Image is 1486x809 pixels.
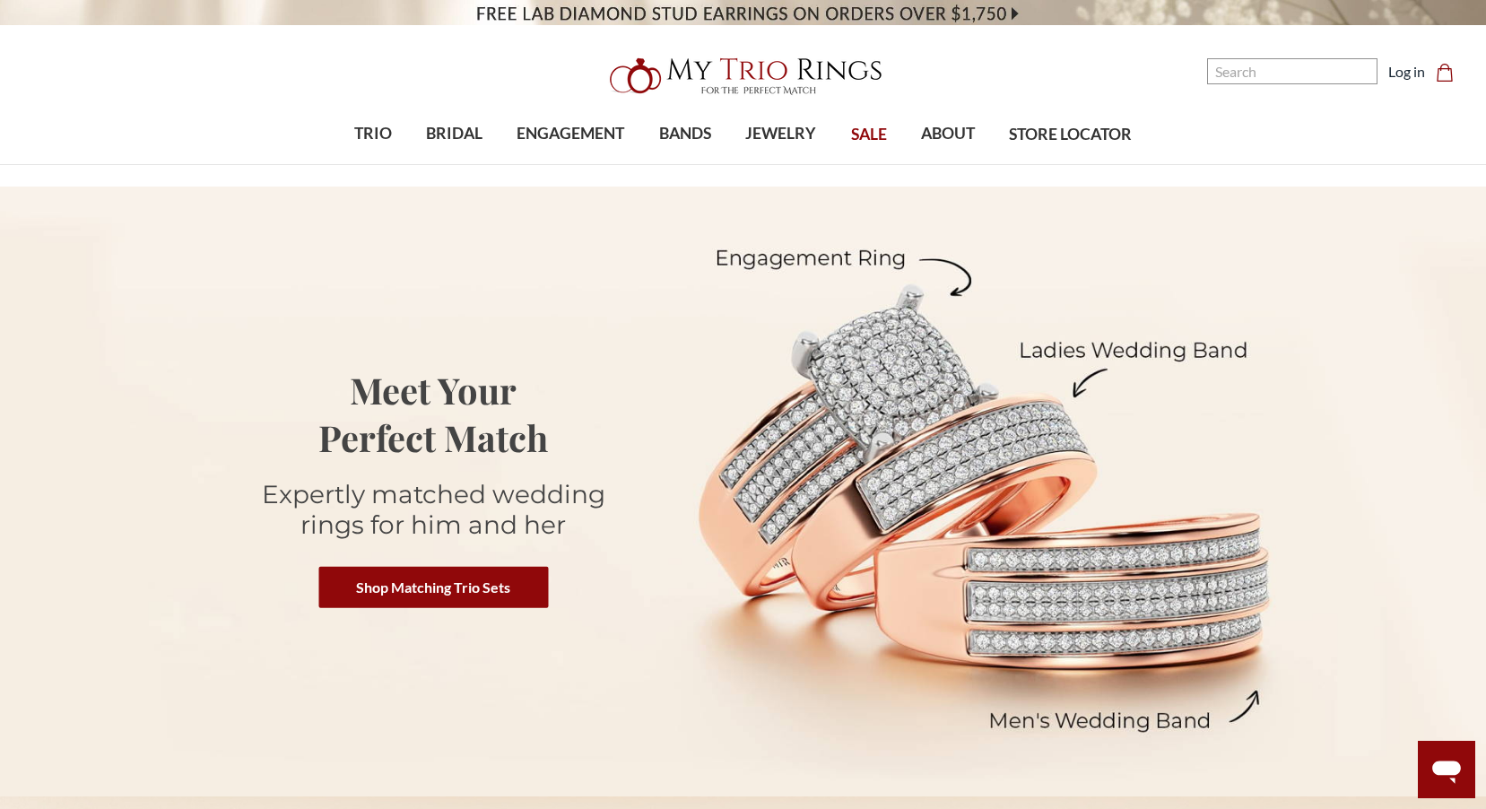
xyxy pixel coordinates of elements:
[772,163,790,165] button: submenu toggle
[921,122,975,145] span: ABOUT
[409,105,500,163] a: BRIDAL
[517,122,624,145] span: ENGAGEMENT
[431,48,1056,105] a: My Trio Rings
[1436,61,1464,83] a: Cart with 0 items
[446,163,464,165] button: submenu toggle
[1207,58,1377,84] input: Search
[354,122,392,145] span: TRIO
[364,163,382,165] button: submenu toggle
[426,122,482,145] span: BRIDAL
[1436,64,1454,82] svg: cart.cart_preview
[676,163,694,165] button: submenu toggle
[904,105,992,163] a: ABOUT
[728,105,833,163] a: JEWELRY
[642,105,728,163] a: BANDS
[318,567,548,608] a: Shop Matching Trio Sets
[600,48,887,105] img: My Trio Rings
[561,163,579,165] button: submenu toggle
[500,105,641,163] a: ENGAGEMENT
[337,105,409,163] a: TRIO
[1009,123,1132,146] span: STORE LOCATOR
[745,122,816,145] span: JEWELRY
[939,163,957,165] button: submenu toggle
[833,106,903,164] a: SALE
[659,122,711,145] span: BANDS
[851,123,887,146] span: SALE
[992,106,1149,164] a: STORE LOCATOR
[1388,61,1425,83] a: Log in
